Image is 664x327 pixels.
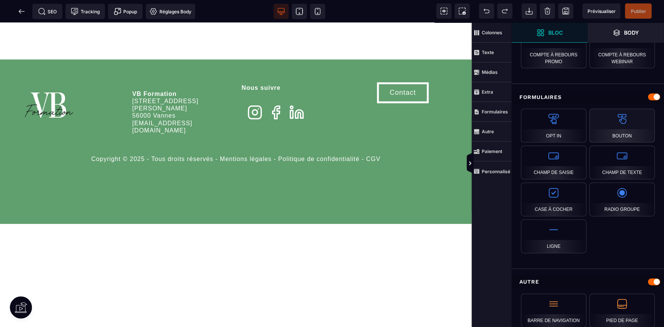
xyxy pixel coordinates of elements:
[548,30,563,35] strong: Bloc
[472,43,512,62] span: Texte
[132,68,177,74] b: VB Formation
[521,220,586,254] div: Ligne
[482,49,494,55] strong: Texte
[114,8,137,15] span: Popup
[482,148,502,154] strong: Paiement
[558,3,573,19] span: Enregistrer
[482,109,508,115] strong: Formulaires
[512,275,664,289] div: Autre
[436,3,452,19] span: Voir les composants
[482,69,498,75] strong: Médias
[274,4,289,19] span: Voir bureau
[482,89,493,95] strong: Extra
[472,62,512,82] span: Médias
[521,183,586,217] div: Case à cocher
[521,28,586,69] div: Compte à rebours promo
[472,142,512,161] span: Paiement
[132,97,193,111] span: [EMAIL_ADDRESS][DOMAIN_NAME]
[65,4,105,19] span: Code de suivi
[146,4,195,19] span: Favicon
[482,30,502,35] strong: Colonnes
[521,146,586,180] div: Champ de saisie
[292,4,307,19] span: Voir tablette
[625,3,652,19] span: Enregistrer le contenu
[482,169,510,174] strong: Personnalisé
[377,59,429,80] button: Contact
[512,152,519,175] span: Afficher les vues
[589,28,655,69] div: Compte à rebours webinar
[588,23,664,43] span: Ouvrir les calques
[108,4,143,19] span: Créer une alerte modale
[512,90,664,104] div: Formulaires
[455,3,470,19] span: Capture d'écran
[38,8,57,15] span: SEO
[472,122,512,142] span: Autre
[522,3,537,19] span: Importer
[242,62,281,68] b: Nous suivre
[132,75,199,89] span: [STREET_ADDRESS][PERSON_NAME]
[23,59,75,106] img: 86a4aa658127570b91344bfc39bbf4eb_Blanc_sur_fond_vert.png
[589,109,655,143] div: Bouton
[482,129,494,134] strong: Autre
[150,8,191,15] span: Réglages Body
[479,3,494,19] span: Défaire
[512,23,588,43] span: Ouvrir les blocs
[71,8,100,15] span: Tracking
[589,183,655,217] div: Radio Groupe
[624,30,639,35] strong: Body
[472,82,512,102] span: Extra
[588,8,616,14] span: Prévisualiser
[631,8,646,14] span: Publier
[497,3,513,19] span: Rétablir
[91,133,381,139] span: Copyright © 2025 - Tous droits réservés - Mentions légales - Politique de confidentialité - CGV
[132,89,176,96] span: 56000 Vannes
[540,3,555,19] span: Nettoyage
[32,4,62,19] span: Métadata SEO
[583,3,621,19] span: Aperçu
[589,146,655,180] div: Champ de texte
[310,4,325,19] span: Voir mobile
[521,109,586,143] div: Opt In
[472,161,512,181] span: Personnalisé
[14,4,29,19] span: Retour
[472,102,512,122] span: Formulaires
[472,23,512,43] span: Colonnes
